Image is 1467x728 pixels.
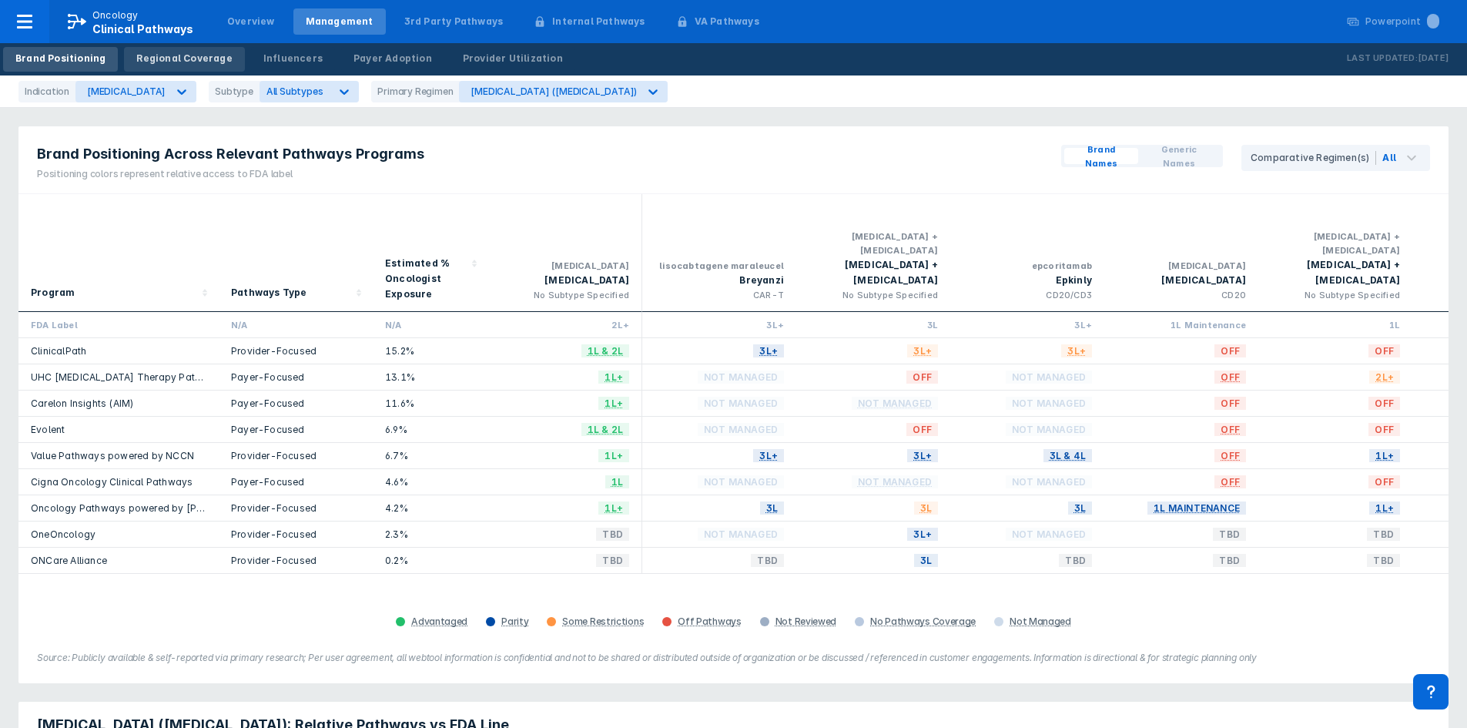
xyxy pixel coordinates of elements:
[341,47,444,72] a: Payer Adoption
[605,473,629,491] span: 1L
[907,525,938,543] span: 3L+
[775,616,836,628] div: Not Reviewed
[385,397,476,410] div: 11.6%
[231,502,360,515] div: Provider-Focused
[1418,51,1449,66] p: [DATE]
[963,288,1092,302] div: CD20/CD3
[963,273,1092,288] div: Epkinly
[1213,552,1246,569] span: TBD
[1147,499,1246,517] span: 1L Maintenance
[3,47,118,72] a: Brand Positioning
[698,525,784,543] span: Not Managed
[1010,616,1071,628] div: Not Managed
[751,552,784,569] span: TBD
[1213,525,1246,543] span: TBD
[809,288,938,302] div: No Subtype Specified
[809,230,938,257] div: [MEDICAL_DATA] + [MEDICAL_DATA]
[1061,342,1092,360] span: 3L+
[809,257,938,288] div: [MEDICAL_DATA] + [MEDICAL_DATA]
[581,421,629,438] span: 1L & 2L
[1214,394,1246,412] span: OFF
[1251,151,1376,165] div: Comparative Regimen(s)
[1117,259,1246,273] div: [MEDICAL_DATA]
[306,15,373,29] div: Management
[31,555,107,566] a: ONCare Alliance
[1271,318,1400,331] div: 1L
[463,52,563,65] div: Provider Utilization
[231,397,360,410] div: Payer-Focused
[385,256,467,302] div: Estimated % Oncologist Exposure
[373,194,488,312] div: Sort
[963,259,1092,273] div: epcoritamab
[231,528,360,541] div: Provider-Focused
[906,421,938,438] span: OFF
[655,318,784,331] div: 3L+
[698,421,784,438] span: Not Managed
[501,259,629,273] div: [MEDICAL_DATA]
[124,47,244,72] a: Regional Coverage
[1369,499,1400,517] span: 1L+
[906,368,938,386] span: OFF
[385,371,476,384] div: 13.1%
[870,616,976,628] div: No Pathways Coverage
[385,502,476,515] div: 4.2%
[1214,342,1246,360] span: OFF
[231,371,360,384] div: Payer-Focused
[698,368,784,386] span: Not Managed
[852,394,938,412] span: Not Managed
[31,345,86,357] a: ClinicalPath
[1068,499,1092,517] span: 3L
[598,368,629,386] span: 1L+
[1006,394,1092,412] span: Not Managed
[1382,151,1396,165] div: All
[501,318,629,331] div: 2L+
[596,552,629,569] span: TBD
[92,22,193,35] span: Clinical Pathways
[501,273,629,288] div: [MEDICAL_DATA]
[353,52,432,65] div: Payer Adoption
[581,342,629,360] span: 1L & 2L
[1117,288,1246,302] div: CD20
[1117,273,1246,288] div: [MEDICAL_DATA]
[215,8,287,35] a: Overview
[385,475,476,488] div: 4.6%
[1347,51,1418,66] p: Last Updated:
[1070,143,1132,170] span: Brand Names
[231,318,360,331] div: N/A
[231,475,360,488] div: Payer-Focused
[15,52,106,65] div: Brand Positioning
[1117,318,1246,331] div: 1L Maintenance
[753,447,784,465] span: 3L+
[293,8,386,35] a: Management
[385,318,476,331] div: N/A
[1271,230,1400,257] div: [MEDICAL_DATA] + [MEDICAL_DATA]
[655,259,784,273] div: lisocabtagene maraleucel
[1413,674,1449,710] div: Contact Support
[471,86,637,97] div: [MEDICAL_DATA] ([MEDICAL_DATA])
[562,616,644,628] div: Some Restrictions
[1368,394,1400,412] span: OFF
[231,344,360,357] div: Provider-Focused
[1006,473,1092,491] span: Not Managed
[231,423,360,436] div: Payer-Focused
[552,15,645,29] div: Internal Pathways
[87,86,166,97] div: [MEDICAL_DATA]
[760,499,784,517] span: 3L
[907,447,938,465] span: 3L+
[501,288,629,302] div: No Subtype Specified
[450,47,575,72] a: Provider Utilization
[371,81,459,102] div: Primary Regimen
[263,52,323,65] div: Influencers
[209,81,260,102] div: Subtype
[1006,368,1092,386] span: Not Managed
[37,145,424,163] span: Brand Positioning Across Relevant Pathways Programs
[1369,447,1400,465] span: 1L+
[1365,15,1439,29] div: Powerpoint
[655,273,784,288] div: Breyanzi
[92,8,139,22] p: Oncology
[1367,525,1400,543] span: TBD
[1271,288,1400,302] div: No Subtype Specified
[1368,473,1400,491] span: OFF
[31,476,193,488] a: Cigna Oncology Clinical Pathways
[655,288,784,302] div: CAR-T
